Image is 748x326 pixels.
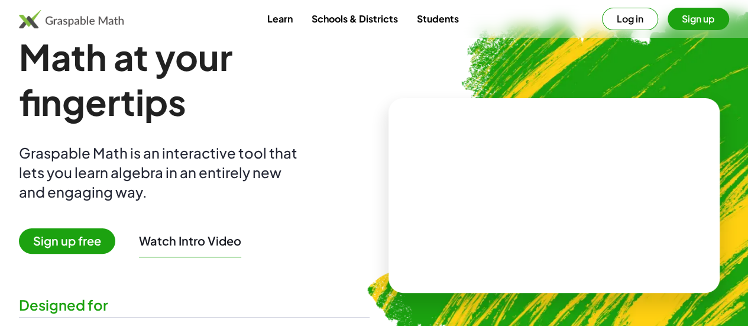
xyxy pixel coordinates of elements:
a: Students [407,8,468,30]
a: Learn [257,8,302,30]
a: Schools & Districts [302,8,407,30]
video: What is this? This is dynamic math notation. Dynamic math notation plays a central role in how Gr... [465,151,643,240]
button: Sign up [668,8,729,30]
div: Graspable Math is an interactive tool that lets you learn algebra in an entirely new and engaging... [19,143,303,202]
span: Sign up free [19,228,115,254]
button: Log in [602,8,658,30]
h1: Math at your fingertips [19,34,370,124]
div: Designed for [19,295,370,315]
button: Watch Intro Video [139,233,241,248]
